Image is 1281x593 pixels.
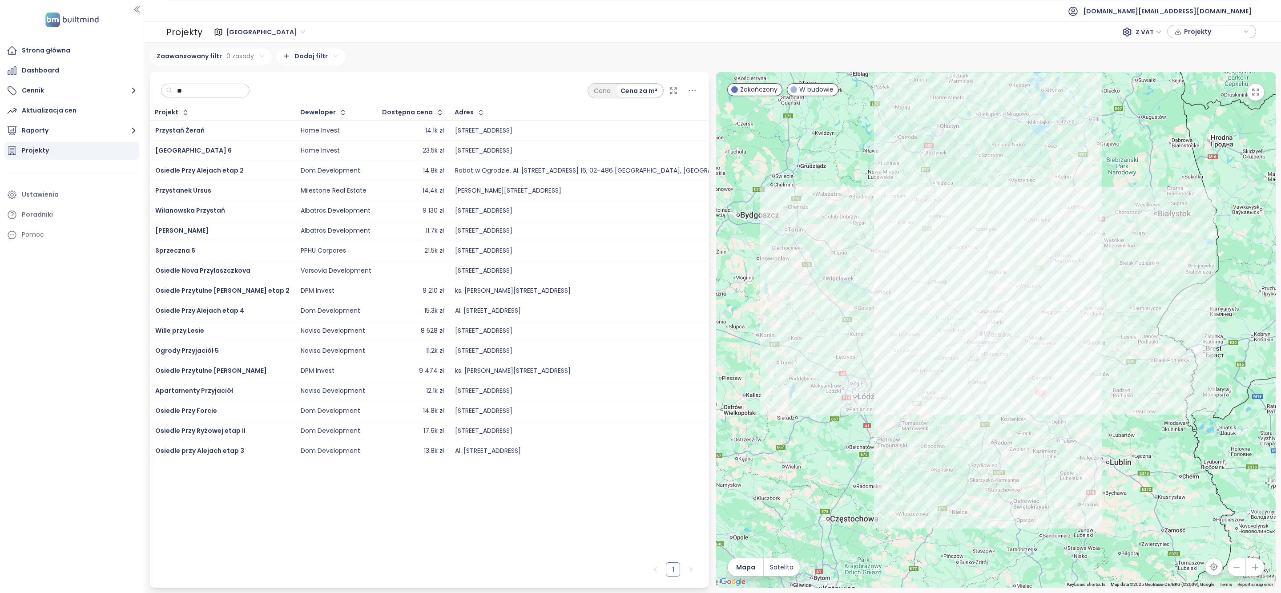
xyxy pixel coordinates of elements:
[301,147,340,155] div: Home Invest
[22,209,53,220] div: Poradniki
[4,62,139,80] a: Dashboard
[150,48,272,65] div: Zaawansowany filtr
[382,109,433,115] div: Dostępna cena
[4,226,139,244] div: Pomoc
[455,109,474,115] div: Adres
[155,166,244,175] span: Osiedle Przy Alejach etap 2
[423,147,444,155] div: 23.5k zł
[455,307,521,315] div: Al. [STREET_ADDRESS]
[718,576,748,588] a: Open this area in Google Maps (opens a new window)
[740,85,777,94] span: Zakończony
[226,25,305,39] span: Warszawa
[426,387,444,395] div: 12.1k zł
[22,189,59,200] div: Ustawienia
[426,347,444,355] div: 11.2k zł
[455,327,512,335] div: [STREET_ADDRESS]
[423,207,444,215] div: 9 130 zł
[43,11,101,29] img: logo
[684,562,698,577] button: right
[423,427,444,435] div: 17.6k zł
[155,386,233,395] span: Apartamenty Przyjaciół
[455,347,512,355] div: [STREET_ADDRESS]
[22,105,77,116] div: Aktualizacja cen
[455,407,512,415] div: [STREET_ADDRESS]
[155,126,205,135] a: Przystań Żerań
[425,127,444,135] div: 14.1k zł
[22,65,59,76] div: Dashboard
[1172,25,1251,38] div: button
[155,306,244,315] span: Osiedle Przy Alejach etap 4
[1136,25,1162,39] span: Z VAT
[226,51,254,61] span: 0 zasady
[419,367,444,375] div: 9 474 zł
[155,326,204,335] a: Wille przy Lesie
[155,406,217,415] a: Osiedle Przy Forcie
[301,127,340,135] div: Home Invest
[455,207,512,215] div: [STREET_ADDRESS]
[155,186,211,195] a: Przystanek Ursus
[736,562,755,572] span: Mapa
[455,287,571,295] div: ks. [PERSON_NAME][STREET_ADDRESS]
[155,146,232,155] span: [GEOGRAPHIC_DATA] 6
[424,307,444,315] div: 15.3k zł
[301,447,360,455] div: Dom Development
[799,85,834,94] span: W budowie
[301,267,371,275] div: Varsovia Development
[1184,25,1241,38] span: Projekty
[301,287,334,295] div: DPM Invest
[301,407,360,415] div: Dom Development
[648,562,662,577] button: left
[764,558,800,576] button: Satelita
[455,427,512,435] div: [STREET_ADDRESS]
[155,366,267,375] a: Osiedle Przytulne [PERSON_NAME]
[455,267,512,275] div: [STREET_ADDRESS]
[1083,0,1252,22] span: [DOMAIN_NAME][EMAIL_ADDRESS][DOMAIN_NAME]
[155,109,178,115] div: Projekt
[426,227,444,235] div: 11.7k zł
[4,142,139,160] a: Projekty
[688,567,693,572] span: right
[155,246,195,255] a: Sprzeczna 6
[455,247,512,255] div: [STREET_ADDRESS]
[455,127,512,135] div: [STREET_ADDRESS]
[155,206,225,215] a: Wilanowska Przystań
[423,287,444,295] div: 9 210 zł
[718,576,748,588] img: Google
[1111,582,1214,587] span: Map data ©2025 GeoBasis-DE/BKG (©2009), Google
[4,206,139,224] a: Poradniki
[22,45,70,56] div: Strona główna
[423,407,444,415] div: 14.8k zł
[666,563,680,576] a: 1
[155,266,250,275] a: Osiedle Nova Przylaszczkova
[424,447,444,455] div: 13.8k zł
[455,367,571,375] div: ks. [PERSON_NAME][STREET_ADDRESS]
[155,346,219,355] a: Ogrody Przyjaciół 5
[1067,581,1105,588] button: Keyboard shortcuts
[22,145,49,156] div: Projekty
[455,227,512,235] div: [STREET_ADDRESS]
[455,167,749,175] div: Robot w Ogrodzie, Al. [STREET_ADDRESS] 16, 02-486 [GEOGRAPHIC_DATA], [GEOGRAPHIC_DATA]
[301,227,371,235] div: Albatros Development
[455,447,521,455] div: Al. [STREET_ADDRESS]
[155,446,244,455] a: Osiedle przy Alejach etap 3
[424,247,444,255] div: 21.5k zł
[155,286,290,295] span: Osiedle Przytulne [PERSON_NAME] etap 2
[300,109,336,115] div: Deweloper
[155,226,209,235] span: [PERSON_NAME]
[301,207,371,215] div: Albatros Development
[1237,582,1273,587] a: Report a map error
[455,387,512,395] div: [STREET_ADDRESS]
[455,147,512,155] div: [STREET_ADDRESS]
[301,347,365,355] div: Novisa Development
[301,187,367,195] div: Milestone Real Estate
